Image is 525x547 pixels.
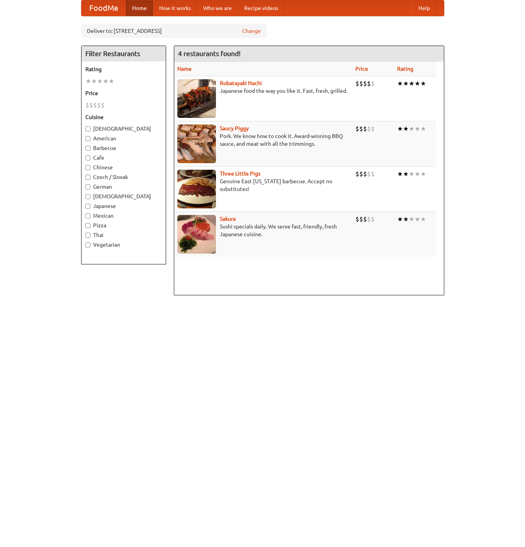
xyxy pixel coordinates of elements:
input: American [85,136,90,141]
li: $ [371,79,375,88]
li: ★ [85,77,91,85]
img: littlepigs.jpg [177,170,216,208]
li: ★ [420,124,426,133]
label: Japanese [85,202,162,210]
label: Barbecue [85,144,162,152]
a: Name [177,66,192,72]
li: ★ [415,170,420,178]
li: $ [359,215,363,223]
h5: Price [85,89,162,97]
p: Sushi specials daily. We serve fast, friendly, fresh Japanese cuisine. [177,223,350,238]
li: $ [367,215,371,223]
li: ★ [397,170,403,178]
input: Pizza [85,223,90,228]
input: German [85,184,90,189]
li: ★ [415,79,420,88]
li: ★ [397,215,403,223]
a: Change [242,27,261,35]
label: Chinese [85,164,162,171]
img: saucy.jpg [177,124,216,163]
li: $ [371,170,375,178]
li: $ [101,101,105,109]
label: Czech / Slovak [85,173,162,181]
li: $ [355,170,359,178]
p: Japanese food the way you like it. Fast, fresh, grilled. [177,87,350,95]
a: Robatayaki Hachi [220,80,262,86]
img: robatayaki.jpg [177,79,216,118]
label: Vegetarian [85,241,162,249]
li: $ [359,79,363,88]
img: sakura.jpg [177,215,216,254]
input: Cafe [85,155,90,160]
li: ★ [409,170,415,178]
label: Mexican [85,212,162,220]
a: Help [412,0,436,16]
input: Vegetarian [85,242,90,247]
li: $ [359,170,363,178]
li: ★ [415,124,420,133]
input: Mexican [85,213,90,218]
div: Deliver to: [STREET_ADDRESS] [81,24,267,38]
li: ★ [420,170,426,178]
li: $ [355,79,359,88]
h4: Filter Restaurants [82,46,166,61]
li: ★ [409,124,415,133]
li: ★ [420,79,426,88]
a: Saucy Piggy [220,125,249,131]
li: $ [371,215,375,223]
li: $ [85,101,89,109]
h5: Rating [85,65,162,73]
input: [DEMOGRAPHIC_DATA] [85,194,90,199]
li: ★ [397,124,403,133]
li: ★ [415,215,420,223]
li: $ [371,124,375,133]
li: $ [367,170,371,178]
li: ★ [403,79,409,88]
ng-pluralize: 4 restaurants found! [178,50,241,57]
li: $ [355,215,359,223]
h5: Cuisine [85,113,162,121]
a: Sakura [220,216,236,222]
p: Pork. We know how to cook it. Award-winning BBQ sauce, and meat with all the trimmings. [177,132,350,148]
label: German [85,183,162,191]
li: $ [367,79,371,88]
li: $ [363,170,367,178]
a: Rating [397,66,413,72]
a: Three Little Pigs [220,170,260,177]
a: How it works [153,0,197,16]
li: ★ [109,77,114,85]
li: $ [355,124,359,133]
input: Czech / Slovak [85,175,90,180]
li: ★ [409,79,415,88]
p: Genuine East [US_STATE] barbecue. Accept no substitutes! [177,177,350,193]
input: Japanese [85,204,90,209]
li: $ [363,79,367,88]
li: $ [89,101,93,109]
li: $ [363,124,367,133]
a: Who we are [197,0,238,16]
input: Chinese [85,165,90,170]
input: Barbecue [85,146,90,151]
li: ★ [91,77,97,85]
li: ★ [397,79,403,88]
li: $ [363,215,367,223]
li: ★ [103,77,109,85]
label: American [85,135,162,142]
li: ★ [420,215,426,223]
li: ★ [409,215,415,223]
a: Price [355,66,368,72]
a: Home [126,0,153,16]
li: ★ [403,170,409,178]
li: $ [359,124,363,133]
label: [DEMOGRAPHIC_DATA] [85,193,162,200]
a: FoodMe [82,0,126,16]
input: Thai [85,233,90,238]
input: [DEMOGRAPHIC_DATA] [85,126,90,131]
li: $ [97,101,101,109]
li: $ [93,101,97,109]
a: Recipe videos [238,0,284,16]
